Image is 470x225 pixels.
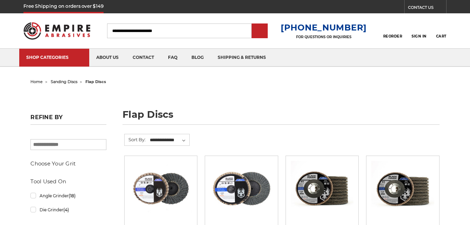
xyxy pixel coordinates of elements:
span: Sign In [412,34,427,39]
a: shipping & returns [211,49,273,67]
div: SHOP CATEGORIES [26,55,82,60]
img: Empire Abrasives [23,18,90,44]
h1: flap discs [122,110,439,125]
h5: Refine by [30,114,106,125]
img: BHA 3" Quick Change 60 Grit Flap Disc for Fine Grinding and Finishing [210,161,273,217]
a: SHOP CATEGORIES [19,49,89,67]
a: Reorder [383,23,402,38]
a: Cart [436,23,447,39]
input: Submit [253,24,267,38]
a: about us [89,49,126,67]
a: Angle Grinder(18) [30,190,106,202]
span: Cart [436,34,447,39]
a: CONTACT US [408,4,446,13]
h5: Tool Used On [30,177,106,186]
img: Black Hawk Abrasives 2-inch Zirconia Flap Disc with 60 Grit Zirconia for Smooth Finishing [129,161,192,217]
a: [PHONE_NUMBER] [281,22,367,33]
span: (4) [63,207,69,212]
a: contact [126,49,161,67]
label: Sort By: [125,134,146,145]
a: Die Grinder(4) [30,204,106,216]
img: Black Hawk 4-1/2" x 7/8" Flap Disc Type 27 - 10 Pack [371,161,434,217]
a: home [30,79,43,84]
select: Sort By: [149,135,189,145]
p: FOR QUESTIONS OR INQUIRIES [281,35,367,39]
span: Reorder [383,34,402,39]
span: flap discs [85,79,106,84]
span: (18) [69,193,76,198]
a: blog [184,49,211,67]
a: faq [161,49,184,67]
a: sanding discs [51,79,77,84]
h5: Choose Your Grit [30,159,106,168]
img: 4.5" Black Hawk Zirconia Flap Disc 10 Pack [291,161,353,217]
